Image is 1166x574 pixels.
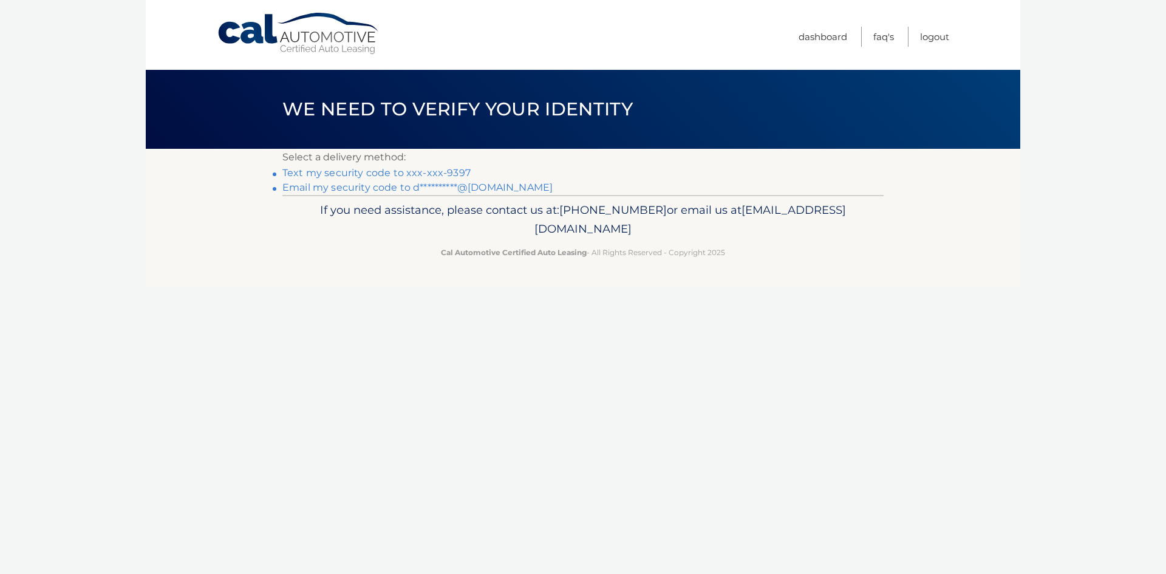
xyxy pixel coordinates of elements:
[217,12,381,55] a: Cal Automotive
[282,149,884,166] p: Select a delivery method:
[290,200,876,239] p: If you need assistance, please contact us at: or email us at
[282,167,471,179] a: Text my security code to xxx-xxx-9397
[441,248,587,257] strong: Cal Automotive Certified Auto Leasing
[559,203,667,217] span: [PHONE_NUMBER]
[282,182,553,193] a: Email my security code to d**********@[DOMAIN_NAME]
[799,27,847,47] a: Dashboard
[290,246,876,259] p: - All Rights Reserved - Copyright 2025
[920,27,949,47] a: Logout
[873,27,894,47] a: FAQ's
[282,98,633,120] span: We need to verify your identity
